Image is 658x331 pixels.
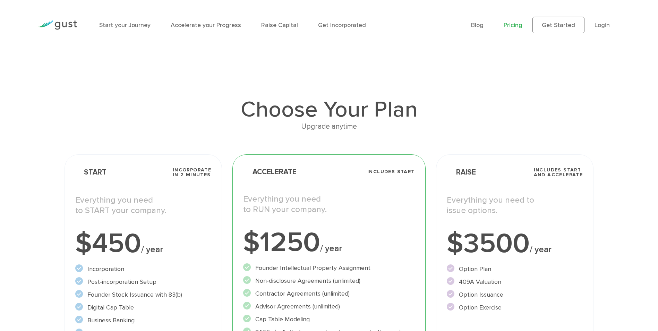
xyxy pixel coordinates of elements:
[243,263,415,273] li: Founder Intellectual Property Assignment
[534,168,583,177] span: Includes START and ACCELERATE
[171,22,241,29] a: Accelerate your Progress
[75,316,212,325] li: Business Banking
[243,276,415,286] li: Non-disclosure Agreements (unlimited)
[447,230,583,257] div: $3500
[243,302,415,311] li: Advisor Agreements (unlimited)
[530,244,552,255] span: / year
[38,20,77,30] img: Gust Logo
[243,315,415,324] li: Cap Table Modeling
[318,22,366,29] a: Get Incorporated
[65,121,594,133] div: Upgrade anytime
[75,169,106,176] span: Start
[447,195,583,216] p: Everything you need to issue options.
[75,290,212,299] li: Founder Stock Issuance with 83(b)
[243,168,297,176] span: Accelerate
[471,22,484,29] a: Blog
[243,289,415,298] li: Contractor Agreements (unlimited)
[75,303,212,312] li: Digital Cap Table
[243,229,415,256] div: $1250
[141,244,163,255] span: / year
[595,22,610,29] a: Login
[447,303,583,312] li: Option Exercise
[320,243,342,254] span: / year
[447,290,583,299] li: Option Issuance
[532,17,584,33] a: Get Started
[367,169,415,174] span: Includes START
[99,22,151,29] a: Start your Journey
[504,22,522,29] a: Pricing
[75,277,212,287] li: Post-incorporation Setup
[173,168,211,177] span: Incorporate in 2 Minutes
[75,195,212,216] p: Everything you need to START your company.
[447,169,476,176] span: Raise
[75,264,212,274] li: Incorporation
[75,230,212,257] div: $450
[447,264,583,274] li: Option Plan
[447,277,583,287] li: 409A Valuation
[261,22,298,29] a: Raise Capital
[65,99,594,121] h1: Choose Your Plan
[243,194,415,215] p: Everything you need to RUN your company.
